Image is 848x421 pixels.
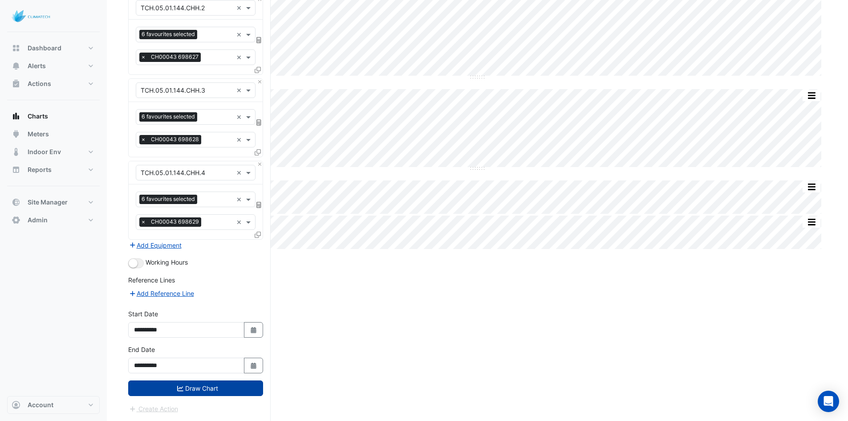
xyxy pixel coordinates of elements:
[28,61,46,70] span: Alerts
[7,211,100,229] button: Admin
[255,119,263,126] span: Choose Function
[7,193,100,211] button: Site Manager
[12,130,20,139] app-icon: Meters
[128,404,179,412] app-escalated-ticket-create-button: Please draw the charts first
[128,345,155,354] label: End Date
[12,198,20,207] app-icon: Site Manager
[128,288,195,298] button: Add Reference Line
[7,57,100,75] button: Alerts
[803,90,820,101] button: More Options
[236,3,244,12] span: Clear
[128,275,175,285] label: Reference Lines
[12,44,20,53] app-icon: Dashboard
[803,217,820,228] button: More Options
[803,181,820,192] button: More Options
[255,66,261,74] span: Clone Favourites and Tasks from this Equipment to other Equipment
[139,135,147,144] span: ×
[28,216,48,225] span: Admin
[149,53,201,61] span: CH00043 698627
[28,79,51,88] span: Actions
[7,75,100,93] button: Actions
[12,216,20,225] app-icon: Admin
[7,396,100,414] button: Account
[255,36,263,44] span: Choose Function
[236,112,244,122] span: Clear
[257,161,263,167] button: Close
[28,147,61,156] span: Indoor Env
[28,401,53,409] span: Account
[11,7,51,25] img: Company Logo
[28,44,61,53] span: Dashboard
[236,86,244,95] span: Clear
[236,30,244,39] span: Clear
[139,53,147,61] span: ×
[236,195,244,204] span: Clear
[12,147,20,156] app-icon: Indoor Env
[139,112,197,121] span: 6 favourites selected
[28,112,48,121] span: Charts
[128,309,158,319] label: Start Date
[12,112,20,121] app-icon: Charts
[28,198,68,207] span: Site Manager
[7,39,100,57] button: Dashboard
[257,79,263,85] button: Close
[12,165,20,174] app-icon: Reports
[146,258,188,266] span: Working Hours
[149,135,201,144] span: CH00043 698628
[250,362,258,369] fa-icon: Select Date
[7,125,100,143] button: Meters
[236,168,244,177] span: Clear
[12,61,20,70] app-icon: Alerts
[12,79,20,88] app-icon: Actions
[255,148,261,156] span: Clone Favourites and Tasks from this Equipment to other Equipment
[7,107,100,125] button: Charts
[7,143,100,161] button: Indoor Env
[139,195,197,204] span: 6 favourites selected
[139,30,197,39] span: 6 favourites selected
[28,165,52,174] span: Reports
[236,53,244,62] span: Clear
[128,380,263,396] button: Draw Chart
[149,217,201,226] span: CH00043 698629
[255,231,261,238] span: Clone Favourites and Tasks from this Equipment to other Equipment
[28,130,49,139] span: Meters
[818,391,839,412] div: Open Intercom Messenger
[236,135,244,144] span: Clear
[255,201,263,208] span: Choose Function
[139,217,147,226] span: ×
[128,240,182,250] button: Add Equipment
[236,217,244,227] span: Clear
[250,326,258,334] fa-icon: Select Date
[7,161,100,179] button: Reports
